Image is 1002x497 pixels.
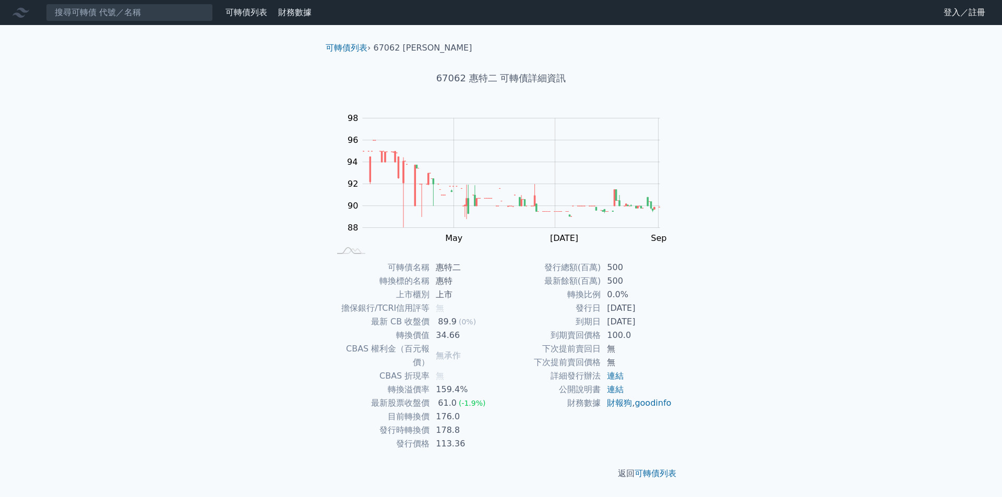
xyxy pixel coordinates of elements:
[436,371,444,381] span: 無
[430,410,501,423] td: 176.0
[347,157,357,167] tspan: 94
[330,437,430,451] td: 發行價格
[330,383,430,396] td: 轉換溢價率
[326,42,371,54] li: ›
[601,288,672,301] td: 0.0%
[430,437,501,451] td: 113.36
[430,288,501,301] td: 上市
[601,329,672,342] td: 100.0
[330,342,430,369] td: CBAS 權利金（百元報價）
[348,223,358,233] tspan: 88
[348,179,358,189] tspan: 92
[501,329,601,342] td: 到期賣回價格
[635,398,671,408] a: goodinfo
[317,467,685,480] p: 返回
[430,383,501,396] td: 159.4%
[501,356,601,369] td: 下次提前賣回價格
[330,288,430,301] td: 上市櫃別
[501,288,601,301] td: 轉換比例
[225,7,267,17] a: 可轉債列表
[459,399,486,407] span: (-1.9%)
[46,4,213,21] input: 搜尋可轉債 代號／名稱
[601,261,672,274] td: 500
[651,233,666,243] tspan: Sep
[330,274,430,288] td: 轉換標的名稱
[330,329,430,342] td: 轉換價值
[601,356,672,369] td: 無
[430,329,501,342] td: 34.66
[430,423,501,437] td: 178.8
[330,261,430,274] td: 可轉債名稱
[501,342,601,356] td: 下次提前賣回日
[601,301,672,315] td: [DATE]
[501,274,601,288] td: 最新餘額(百萬)
[459,318,476,326] span: (0%)
[550,233,578,243] tspan: [DATE]
[935,4,994,21] a: 登入／註冊
[436,303,444,313] span: 無
[436,315,459,329] div: 89.9
[330,301,430,315] td: 擔保銀行/TCRI信用評等
[501,369,601,383] td: 詳細發行辦法
[501,301,601,315] td: 發行日
[430,274,501,288] td: 惠特
[342,113,676,243] g: Chart
[436,350,461,360] span: 無承作
[501,315,601,329] td: 到期日
[330,369,430,383] td: CBAS 折現率
[348,113,358,123] tspan: 98
[348,201,358,211] tspan: 90
[501,261,601,274] td: 發行總額(百萬)
[501,383,601,396] td: 公開說明書
[330,396,430,410] td: 最新股票收盤價
[430,261,501,274] td: 惠特二
[330,423,430,437] td: 發行時轉換價
[635,468,676,478] a: 可轉債列表
[330,315,430,329] td: 最新 CB 收盤價
[607,398,632,408] a: 財報狗
[445,233,462,243] tspan: May
[601,342,672,356] td: 無
[607,384,624,394] a: 連結
[374,42,472,54] li: 67062 [PERSON_NAME]
[330,410,430,423] td: 目前轉換價
[436,396,459,410] div: 61.0
[326,43,367,53] a: 可轉債列表
[607,371,624,381] a: 連結
[278,7,312,17] a: 財務數據
[501,396,601,410] td: 財務數據
[601,274,672,288] td: 500
[601,396,672,410] td: ,
[317,71,685,86] h1: 67062 惠特二 可轉債詳細資訊
[601,315,672,329] td: [DATE]
[348,135,358,145] tspan: 96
